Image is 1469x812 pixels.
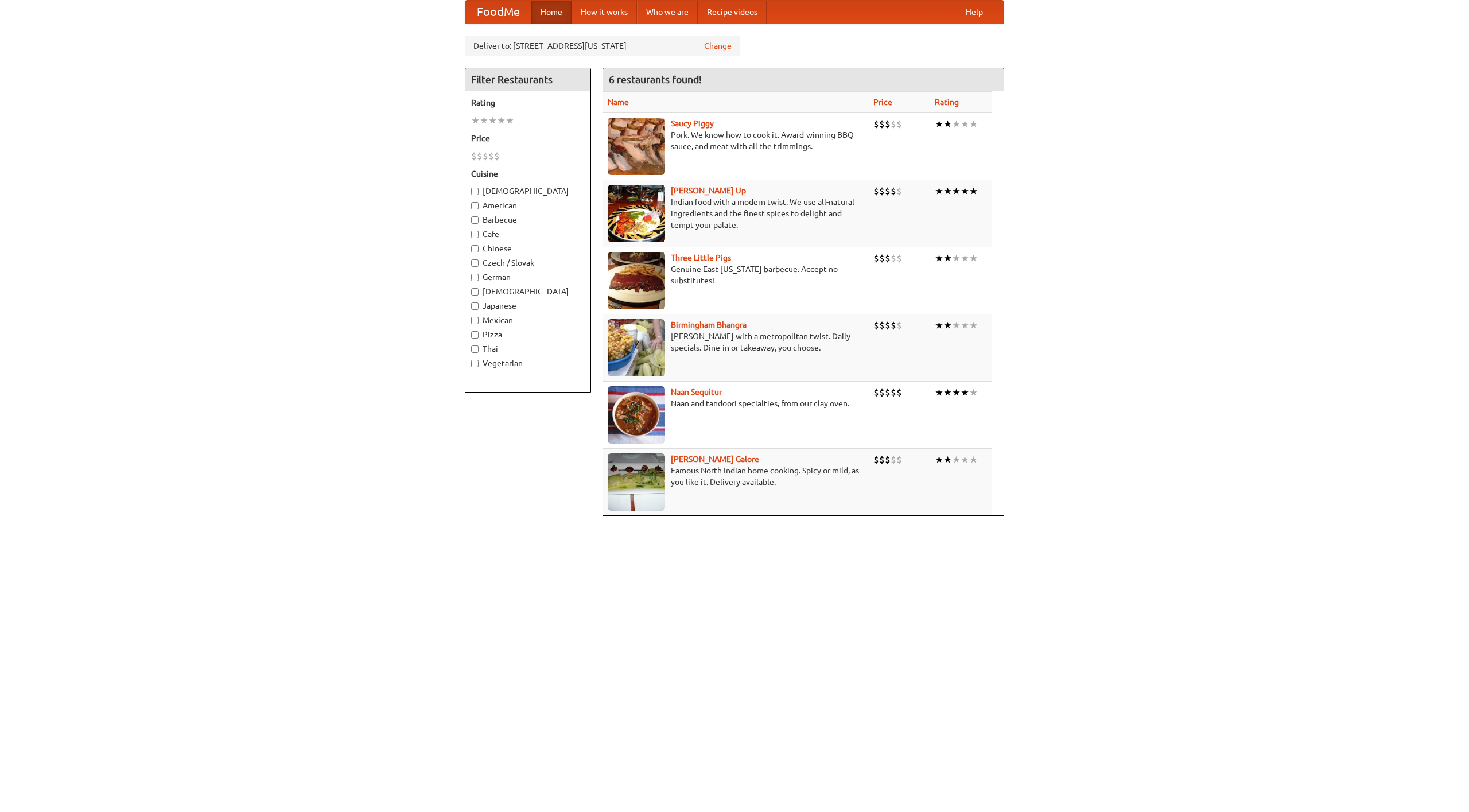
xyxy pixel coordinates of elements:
[671,119,714,128] b: Saucy Piggy
[471,188,479,195] input: [DEMOGRAPHIC_DATA]
[961,453,969,466] li: ★
[497,114,506,127] li: ★
[896,453,902,466] li: $
[608,129,864,152] p: Pork. We know how to cook it. Award-winning BBQ sauce, and meat with all the trimmings.
[952,386,961,399] li: ★
[471,259,479,267] input: Czech / Slovak
[608,263,864,286] p: Genuine East [US_STATE] barbecue. Accept no substitutes!
[471,150,477,162] li: $
[608,185,665,242] img: curryup.jpg
[671,253,731,262] a: Three Little Pigs
[471,345,479,353] input: Thai
[480,114,488,127] li: ★
[608,465,864,488] p: Famous North Indian home cooking. Spicy or mild, as you like it. Delivery available.
[891,252,896,265] li: $
[488,150,494,162] li: $
[608,196,864,231] p: Indian food with a modern twist. We use all-natural ingredients and the finest spices to delight ...
[471,302,479,310] input: Japanese
[471,300,585,312] label: Japanese
[465,36,740,56] div: Deliver to: [STREET_ADDRESS][US_STATE]
[471,228,585,240] label: Cafe
[698,1,767,24] a: Recipe videos
[961,386,969,399] li: ★
[671,186,746,195] a: [PERSON_NAME] Up
[896,118,902,130] li: $
[873,386,879,399] li: $
[896,319,902,332] li: $
[961,185,969,197] li: ★
[608,252,665,309] img: littlepigs.jpg
[471,216,479,224] input: Barbecue
[873,453,879,466] li: $
[885,319,891,332] li: $
[506,114,514,127] li: ★
[891,185,896,197] li: $
[873,118,879,130] li: $
[952,453,961,466] li: ★
[879,185,885,197] li: $
[483,150,488,162] li: $
[637,1,698,24] a: Who we are
[879,453,885,466] li: $
[891,453,896,466] li: $
[879,319,885,332] li: $
[873,252,879,265] li: $
[969,453,978,466] li: ★
[471,114,480,127] li: ★
[885,185,891,197] li: $
[704,40,732,52] a: Change
[608,386,665,444] img: naansequitur.jpg
[943,118,952,130] li: ★
[609,74,702,85] ng-pluralize: 6 restaurants found!
[885,252,891,265] li: $
[471,202,479,209] input: American
[471,168,585,180] h5: Cuisine
[961,319,969,332] li: ★
[572,1,637,24] a: How it works
[471,231,479,238] input: Cafe
[471,271,585,283] label: German
[935,386,943,399] li: ★
[952,185,961,197] li: ★
[943,185,952,197] li: ★
[969,386,978,399] li: ★
[608,453,665,511] img: currygalore.jpg
[935,252,943,265] li: ★
[471,133,585,144] h5: Price
[896,252,902,265] li: $
[879,386,885,399] li: $
[608,118,665,175] img: saucy.jpg
[935,185,943,197] li: ★
[465,1,531,24] a: FoodMe
[471,200,585,211] label: American
[935,98,959,107] a: Rating
[471,331,479,339] input: Pizza
[471,360,479,367] input: Vegetarian
[471,286,585,297] label: [DEMOGRAPHIC_DATA]
[471,257,585,269] label: Czech / Slovak
[891,386,896,399] li: $
[671,387,722,397] a: Naan Sequitur
[873,319,879,332] li: $
[943,453,952,466] li: ★
[885,453,891,466] li: $
[957,1,992,24] a: Help
[471,343,585,355] label: Thai
[891,118,896,130] li: $
[969,118,978,130] li: ★
[943,386,952,399] li: ★
[671,320,747,329] a: Birmingham Bhangra
[891,319,896,332] li: $
[879,118,885,130] li: $
[471,243,585,254] label: Chinese
[935,118,943,130] li: ★
[465,68,590,91] h4: Filter Restaurants
[896,185,902,197] li: $
[671,454,759,464] b: [PERSON_NAME] Galore
[885,386,891,399] li: $
[471,245,479,252] input: Chinese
